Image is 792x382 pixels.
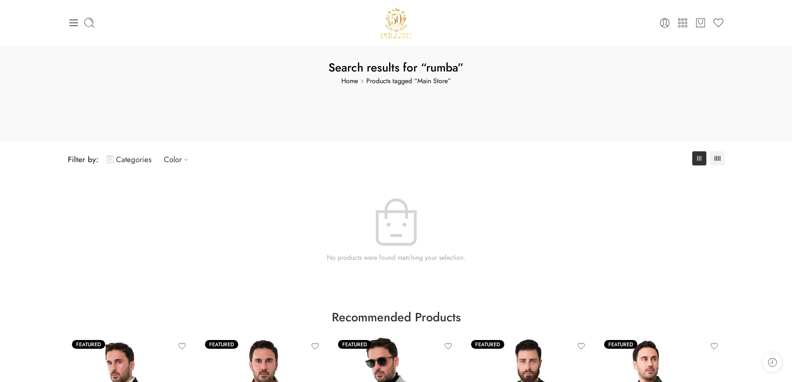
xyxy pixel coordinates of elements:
a: Pellini - [379,6,412,39]
h3: Recommended Products [68,311,725,323]
a: Login / Register [659,17,671,29]
a: Categories [107,150,151,169]
a: Color [164,150,192,169]
a: Home [341,76,358,86]
a: Cart [695,17,706,29]
img: Pellini [379,6,412,39]
h1: Search results for “rumba” [68,59,725,76]
span: Featured [604,340,637,349]
img: Not Found Products [375,198,417,246]
span: Featured [338,340,371,349]
a: Wishlist [713,17,724,29]
span: Products tagged “Main Store” [68,76,725,86]
span: Featured [471,340,504,349]
span: Featured [72,340,105,349]
span: Filter by: [68,154,99,165]
div: No products were found matching your selection. [68,198,725,261]
span: Featured [205,340,238,349]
